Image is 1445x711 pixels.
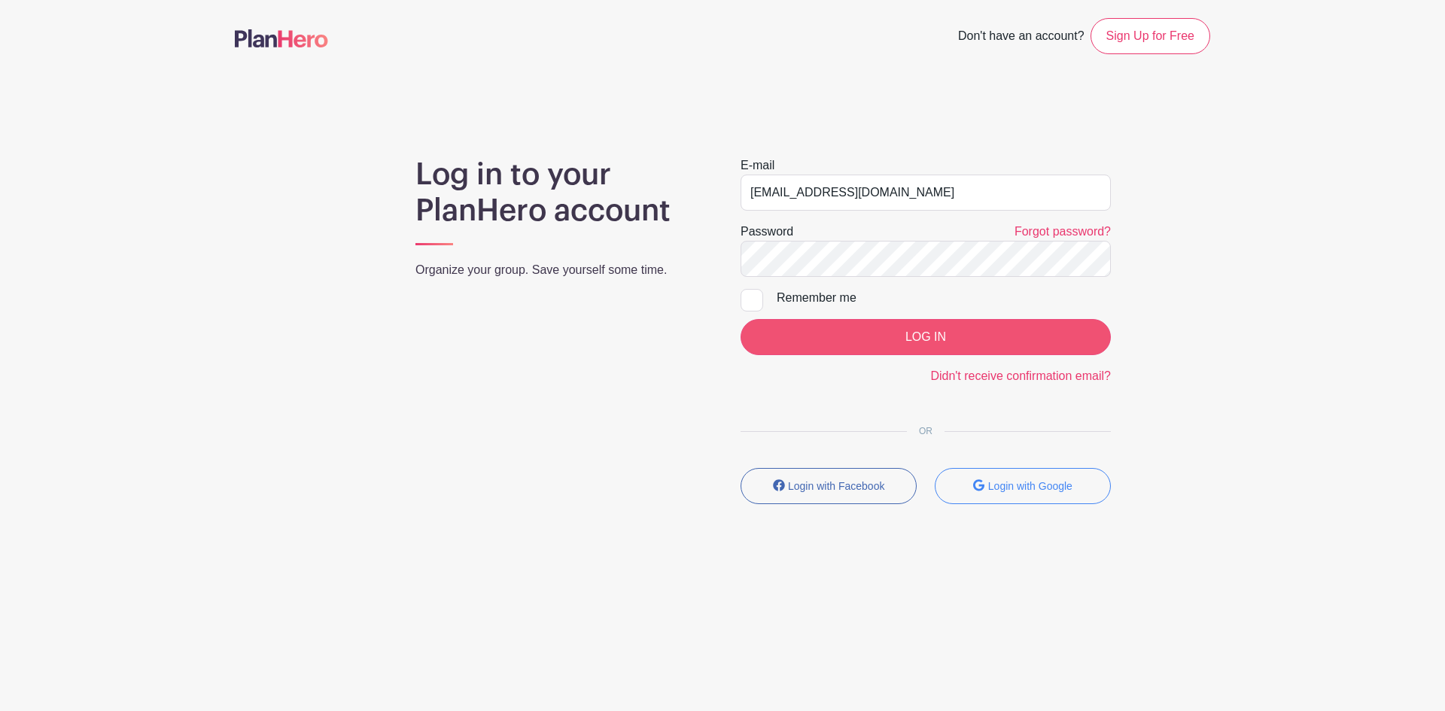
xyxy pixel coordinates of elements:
[415,156,704,229] h1: Log in to your PlanHero account
[930,369,1111,382] a: Didn't receive confirmation email?
[777,289,1111,307] div: Remember me
[958,21,1085,54] span: Don't have an account?
[741,468,917,504] button: Login with Facebook
[741,156,774,175] label: E-mail
[1091,18,1210,54] a: Sign Up for Free
[935,468,1111,504] button: Login with Google
[1015,225,1111,238] a: Forgot password?
[741,319,1111,355] input: LOG IN
[988,480,1072,492] small: Login with Google
[788,480,884,492] small: Login with Facebook
[235,29,328,47] img: logo-507f7623f17ff9eddc593b1ce0a138ce2505c220e1c5a4e2b4648c50719b7d32.svg
[741,223,793,241] label: Password
[741,175,1111,211] input: e.g. julie@eventco.com
[415,261,704,279] p: Organize your group. Save yourself some time.
[907,426,945,436] span: OR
